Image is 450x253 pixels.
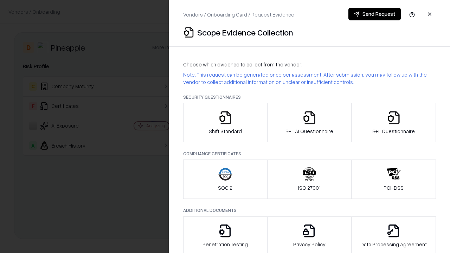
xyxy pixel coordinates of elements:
button: ISO 27001 [267,160,352,199]
p: Penetration Testing [202,241,248,248]
p: SOC 2 [218,184,232,192]
p: Additional Documents [183,207,436,213]
p: Compliance Certificates [183,151,436,157]
p: Vendors / Onboarding Card / Request Evidence [183,11,294,18]
p: ISO 27001 [298,184,321,192]
p: Note: This request can be generated once per assessment. After submission, you may follow up with... [183,71,436,86]
p: Data Processing Agreement [360,241,427,248]
button: Shift Standard [183,103,268,142]
p: Scope Evidence Collection [197,27,293,38]
button: B+L Questionnaire [351,103,436,142]
p: Security Questionnaires [183,94,436,100]
p: B+L Questionnaire [372,128,415,135]
p: Choose which evidence to collect from the vendor: [183,61,436,68]
button: Send Request [348,8,401,20]
button: SOC 2 [183,160,268,199]
p: Privacy Policy [293,241,326,248]
p: Shift Standard [209,128,242,135]
p: PCI-DSS [384,184,404,192]
p: B+L AI Questionnaire [285,128,333,135]
button: B+L AI Questionnaire [267,103,352,142]
button: PCI-DSS [351,160,436,199]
